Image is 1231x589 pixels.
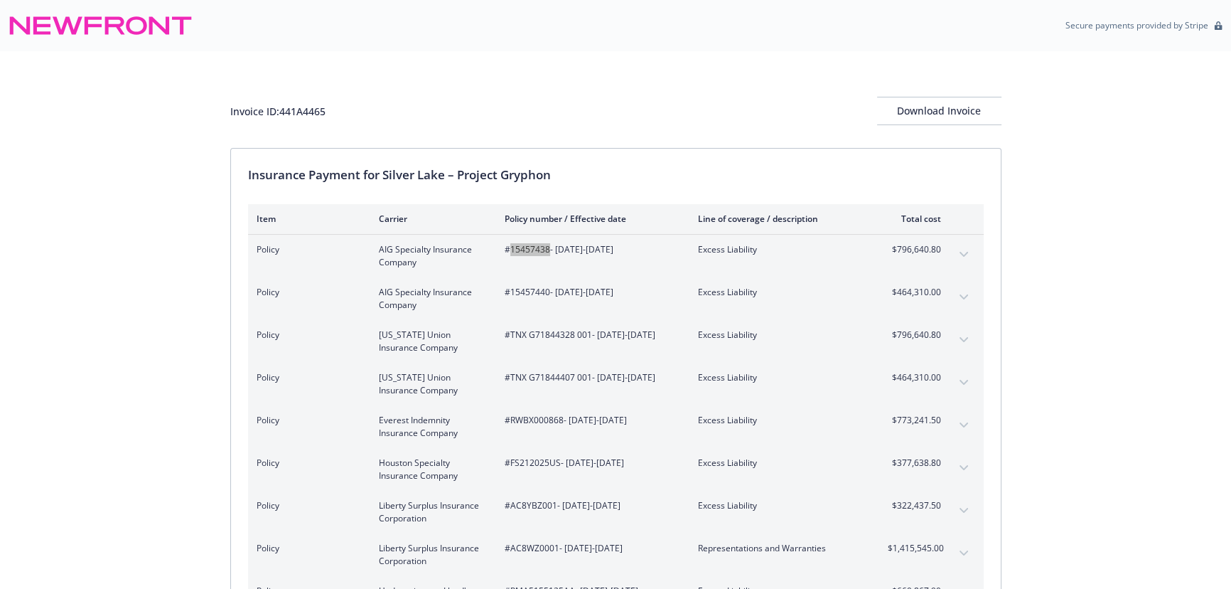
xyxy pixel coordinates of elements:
[505,414,675,427] span: #RWBX000868 - [DATE]-[DATE]
[698,329,865,341] span: Excess Liability
[248,277,984,320] div: PolicyAIG Specialty Insurance Company#15457440- [DATE]-[DATE]Excess Liability$464,310.00expand co...
[379,499,482,525] span: Liberty Surplus Insurance Corporation
[230,104,326,119] div: Invoice ID: 441A4465
[257,371,356,384] span: Policy
[888,286,941,299] span: $464,310.00
[379,414,482,440] span: Everest Indemnity Insurance Company
[888,371,941,384] span: $464,310.00
[888,542,941,555] span: $1,415,545.00
[505,243,675,256] span: #15457438 - [DATE]-[DATE]
[698,213,865,225] div: Line of coverage / description
[379,286,482,312] span: AIG Specialty Insurance Company
[379,457,482,482] span: Houston Specialty Insurance Company
[379,542,482,568] span: Liberty Surplus Insurance Corporation
[698,243,865,256] span: Excess Liability
[379,371,482,397] span: [US_STATE] Union Insurance Company
[505,286,675,299] span: #15457440 - [DATE]-[DATE]
[248,320,984,363] div: Policy[US_STATE] Union Insurance Company#TNX G71844328 001- [DATE]-[DATE]Excess Liability$796,640...
[379,329,482,354] span: [US_STATE] Union Insurance Company
[952,286,975,309] button: expand content
[698,542,865,555] span: Representations and Warranties
[257,499,356,512] span: Policy
[698,286,865,299] span: Excess Liability
[888,243,941,256] span: $796,640.80
[888,457,941,469] span: $377,638.80
[257,414,356,427] span: Policy
[505,457,675,469] span: #FS212025US - [DATE]-[DATE]
[1065,19,1208,31] p: Secure payments provided by Stripe
[877,97,1001,125] button: Download Invoice
[952,371,975,394] button: expand content
[698,457,865,469] span: Excess Liability
[379,243,482,269] span: AIG Specialty Insurance Company
[257,542,356,555] span: Policy
[257,286,356,299] span: Policy
[952,542,975,565] button: expand content
[248,363,984,405] div: Policy[US_STATE] Union Insurance Company#TNX G71844407 001- [DATE]-[DATE]Excess Liability$464,310...
[698,499,865,512] span: Excess Liability
[952,414,975,437] button: expand content
[257,213,356,225] div: Item
[248,235,984,277] div: PolicyAIG Specialty Insurance Company#15457438- [DATE]-[DATE]Excess Liability$796,640.80expand co...
[257,457,356,469] span: Policy
[888,213,941,225] div: Total cost
[505,371,675,384] span: #TNX G71844407 001 - [DATE]-[DATE]
[248,491,984,534] div: PolicyLiberty Surplus Insurance Corporation#AC8YBZ001- [DATE]-[DATE]Excess Liability$322,437.50ex...
[248,166,984,184] div: Insurance Payment for Silver Lake – Project Gryphon
[888,329,941,341] span: $796,640.80
[952,499,975,522] button: expand content
[952,329,975,351] button: expand content
[257,243,356,256] span: Policy
[698,371,865,384] span: Excess Liability
[952,457,975,479] button: expand content
[248,405,984,448] div: PolicyEverest Indemnity Insurance Company#RWBX000868- [DATE]-[DATE]Excess Liability$773,241.50exp...
[505,542,675,555] span: #AC8WZ0001 - [DATE]-[DATE]
[698,414,865,427] span: Excess Liability
[379,213,482,225] div: Carrier
[505,213,675,225] div: Policy number / Effective date
[888,499,941,512] span: $322,437.50
[505,499,675,512] span: #AC8YBZ001 - [DATE]-[DATE]
[952,243,975,266] button: expand content
[888,414,941,427] span: $773,241.50
[248,534,984,576] div: PolicyLiberty Surplus Insurance Corporation#AC8WZ0001- [DATE]-[DATE]Representations and Warrantie...
[257,329,356,341] span: Policy
[877,97,1001,124] div: Download Invoice
[505,329,675,341] span: #TNX G71844328 001 - [DATE]-[DATE]
[248,448,984,491] div: PolicyHouston Specialty Insurance Company#FS212025US- [DATE]-[DATE]Excess Liability$377,638.80exp...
